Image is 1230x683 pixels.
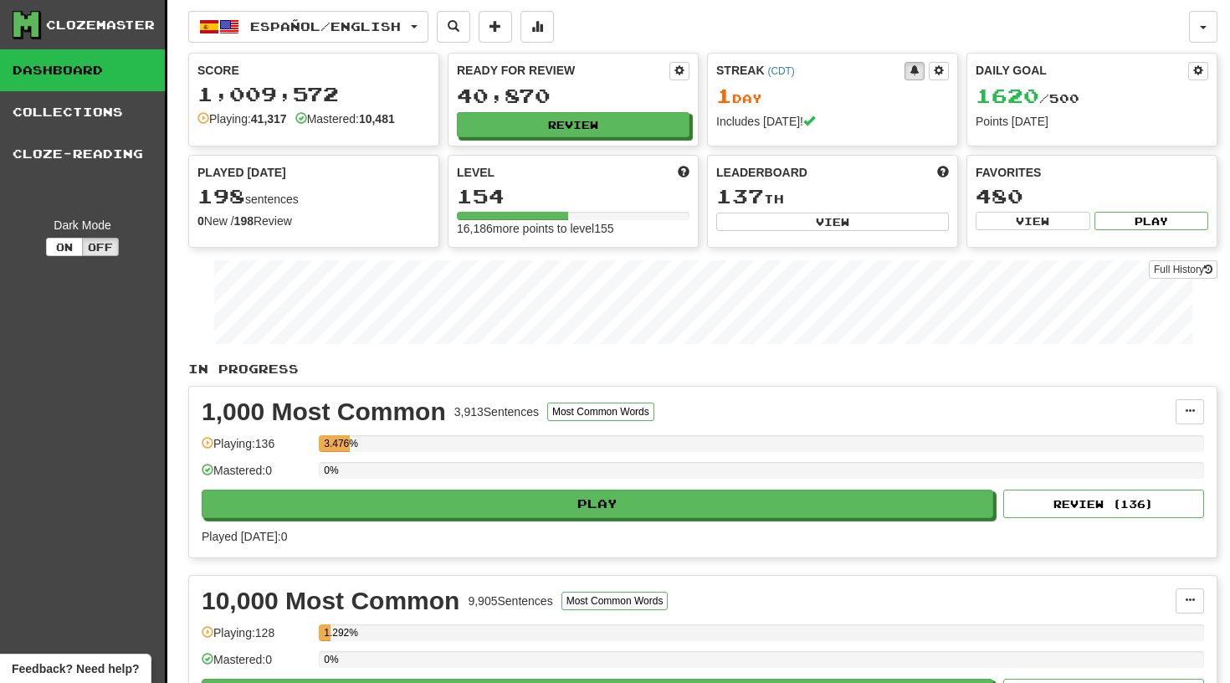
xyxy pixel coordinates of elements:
[716,113,949,130] div: Includes [DATE]!
[251,112,287,126] strong: 41,317
[234,214,254,228] strong: 198
[197,62,430,79] div: Score
[46,238,83,256] button: On
[976,186,1208,207] div: 480
[457,220,689,237] div: 16,186 more points to level 155
[324,435,350,452] div: 3.476%
[976,91,1079,105] span: / 500
[250,19,401,33] span: Español / English
[976,113,1208,130] div: Points [DATE]
[202,588,459,614] div: 10,000 Most Common
[716,184,764,208] span: 137
[82,238,119,256] button: Off
[468,593,552,609] div: 9,905 Sentences
[202,462,310,490] div: Mastered: 0
[937,164,949,181] span: This week in points, UTC
[437,11,470,43] button: Search sentences
[202,530,287,543] span: Played [DATE]: 0
[479,11,512,43] button: Add sentence to collection
[197,110,287,127] div: Playing:
[13,217,152,234] div: Dark Mode
[457,85,689,106] div: 40,870
[678,164,689,181] span: Score more points to level up
[12,660,139,677] span: Open feedback widget
[1149,260,1217,279] a: Full History
[197,214,204,228] strong: 0
[188,361,1217,377] p: In Progress
[716,84,732,107] span: 1
[976,62,1188,80] div: Daily Goal
[716,62,905,79] div: Streak
[976,212,1090,230] button: View
[976,84,1039,107] span: 1620
[197,164,286,181] span: Played [DATE]
[202,399,446,424] div: 1,000 Most Common
[457,186,689,207] div: 154
[359,112,395,126] strong: 10,481
[520,11,554,43] button: More stats
[767,65,794,77] a: (CDT)
[188,11,428,43] button: Español/English
[547,403,654,421] button: Most Common Words
[197,184,245,208] span: 198
[716,213,949,231] button: View
[976,164,1208,181] div: Favorites
[197,186,430,208] div: sentences
[454,403,539,420] div: 3,913 Sentences
[457,62,669,79] div: Ready for Review
[457,164,495,181] span: Level
[716,164,807,181] span: Leaderboard
[197,213,430,229] div: New / Review
[202,435,310,463] div: Playing: 136
[1094,212,1209,230] button: Play
[457,112,689,137] button: Review
[716,85,949,107] div: Day
[46,17,155,33] div: Clozemaster
[202,651,310,679] div: Mastered: 0
[295,110,395,127] div: Mastered:
[561,592,669,610] button: Most Common Words
[1003,490,1204,518] button: Review (136)
[324,624,330,641] div: 1.292%
[716,186,949,208] div: th
[202,490,993,518] button: Play
[197,84,430,105] div: 1,009,572
[202,624,310,652] div: Playing: 128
